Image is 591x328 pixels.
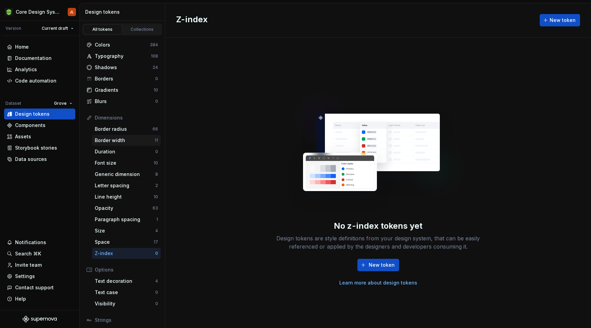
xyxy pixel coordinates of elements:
button: Core Design SystemJL [1,4,78,19]
a: Paragraph spacing1 [92,214,161,225]
div: Opacity [95,205,153,212]
a: Assets [4,131,75,142]
button: New token [540,14,580,26]
div: 0 [155,149,158,154]
div: Typography [95,53,151,60]
a: Letter spacing2 [92,180,161,191]
div: Strings [95,317,158,324]
a: Settings [4,271,75,282]
div: 10 [154,87,158,93]
a: Data sources [4,154,75,165]
div: Dataset [5,101,21,106]
div: 0 [155,251,158,256]
span: Current draft [42,26,68,31]
div: Blurs [95,98,155,105]
div: Space [95,239,154,245]
button: Notifications [4,237,75,248]
button: Contact support [4,282,75,293]
div: Colors [95,41,150,48]
a: Font size10 [92,157,161,168]
div: Duration [95,148,155,155]
a: Z-index0 [92,248,161,259]
div: 1 [156,217,158,222]
div: Invite team [15,262,42,268]
a: Components [4,120,75,131]
div: Components [15,122,45,129]
a: Border radius66 [92,124,161,135]
a: Typography108 [84,51,161,62]
a: Line height10 [92,191,161,202]
div: Version [5,26,21,31]
div: 10 [154,194,158,200]
div: Text decoration [95,278,155,285]
div: Design tokens [15,111,50,117]
div: Options [95,266,158,273]
div: Border width [95,137,155,144]
h2: Z-index [176,14,208,26]
a: Home [4,41,75,52]
div: Z-index [95,250,155,257]
a: Opacity63 [92,203,161,214]
a: Analytics [4,64,75,75]
div: Data sources [15,156,47,163]
div: Dimensions [95,114,158,121]
div: Contact support [15,284,54,291]
div: Notifications [15,239,46,246]
div: Letter spacing [95,182,155,189]
div: 4 [155,278,158,284]
svg: Supernova Logo [23,316,57,323]
div: Text case [95,289,155,296]
span: Grove [54,101,67,106]
button: Current draft [39,24,77,33]
a: Text case0 [92,287,161,298]
div: 24 [153,65,158,70]
div: Help [15,295,26,302]
a: Text decoration4 [92,276,161,287]
div: 384 [150,42,158,48]
a: Blurs0 [84,96,161,107]
div: 0 [155,301,158,306]
div: 63 [153,205,158,211]
a: Design tokens [4,109,75,119]
a: Invite team [4,260,75,270]
div: Paragraph spacing [95,216,156,223]
a: Gradients10 [84,85,161,96]
a: Shadows24 [84,62,161,73]
a: Visibility0 [92,298,161,309]
div: Collections [125,27,159,32]
div: Border radius [95,126,153,133]
div: Code automation [15,77,56,84]
div: 108 [151,53,158,59]
div: Borders [95,75,155,82]
a: Border width11 [92,135,161,146]
div: 0 [155,76,158,81]
a: Space17 [92,237,161,248]
img: 236da360-d76e-47e8-bd69-d9ae43f958f1.png [5,8,13,16]
div: Size [95,227,155,234]
div: 10 [154,160,158,166]
div: Shadows [95,64,153,71]
div: All tokens [86,27,120,32]
a: Borders0 [84,73,161,84]
div: No z-index tokens yet [334,220,422,231]
div: Core Design System [16,9,60,15]
span: New token [550,17,576,24]
a: Storybook stories [4,142,75,153]
div: 4 [155,228,158,234]
div: Assets [15,133,31,140]
div: Storybook stories [15,144,57,151]
a: Documentation [4,53,75,64]
div: 11 [155,138,158,143]
div: Design tokens [85,9,162,15]
div: 0 [155,99,158,104]
div: Line height [95,193,154,200]
div: 66 [153,126,158,132]
div: 0 [155,290,158,295]
span: New token [369,262,395,268]
div: Search ⌘K [15,250,41,257]
div: 2 [155,183,158,188]
div: 17 [154,239,158,245]
div: Font size [95,160,154,166]
div: Gradients [95,87,154,93]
